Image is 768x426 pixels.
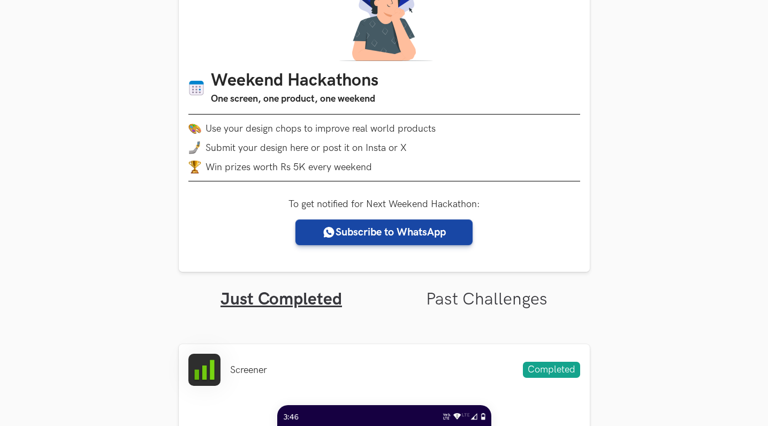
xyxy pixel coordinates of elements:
[188,161,580,173] li: Win prizes worth Rs 5K every weekend
[230,364,267,376] li: Screener
[188,80,204,96] img: Calendar icon
[426,289,548,310] a: Past Challenges
[220,289,342,310] a: Just Completed
[295,219,473,245] a: Subscribe to WhatsApp
[211,71,378,92] h1: Weekend Hackathons
[179,272,590,310] ul: Tabs Interface
[206,142,407,154] span: Submit your design here or post it on Insta or X
[188,161,201,173] img: trophy.png
[188,122,201,135] img: palette.png
[211,92,378,107] h3: One screen, one product, one weekend
[188,141,201,154] img: mobile-in-hand.png
[523,362,580,378] span: Completed
[188,122,580,135] li: Use your design chops to improve real world products
[288,199,480,210] label: To get notified for Next Weekend Hackathon:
